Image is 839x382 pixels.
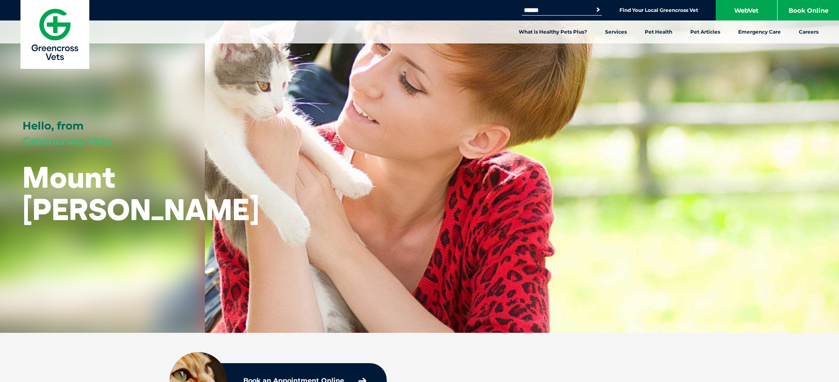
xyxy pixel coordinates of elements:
a: Find Your Local Greencross Vet [619,7,698,14]
button: Search [594,6,602,14]
a: Pet Health [636,20,681,43]
span: Greencross Vets [23,134,112,148]
h1: Mount [PERSON_NAME] [23,161,259,225]
a: What is Healthy Pets Plus? [510,20,596,43]
a: Services [596,20,636,43]
span: Hello, from [23,119,84,132]
a: Emergency Care [729,20,790,43]
a: Careers [790,20,828,43]
a: Pet Articles [681,20,729,43]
